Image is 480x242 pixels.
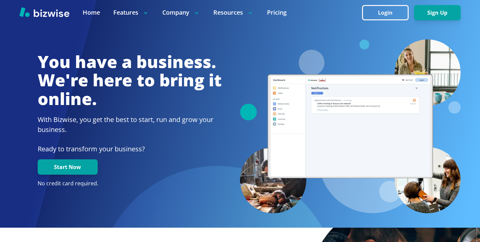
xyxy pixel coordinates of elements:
p: No credit card required. [38,180,222,187]
a: Sign Up [414,10,461,16]
button: Sign Up [414,5,461,20]
p: Features [113,8,149,17]
button: Login [362,5,409,20]
a: Home [83,8,100,17]
button: Start Now [38,159,98,175]
h1: You have a business. We're here to bring it online. [38,53,222,108]
h2: With Bizwise, you get the best to start, run and grow your business. [38,115,222,135]
a: Start Now [38,164,98,170]
a: Login [362,10,414,16]
img: Bizwise Logo [19,7,69,17]
p: Company [162,8,200,17]
p: Ready to transform your business? [38,144,222,154]
a: Pricing [267,8,287,17]
p: Resources [213,8,254,17]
